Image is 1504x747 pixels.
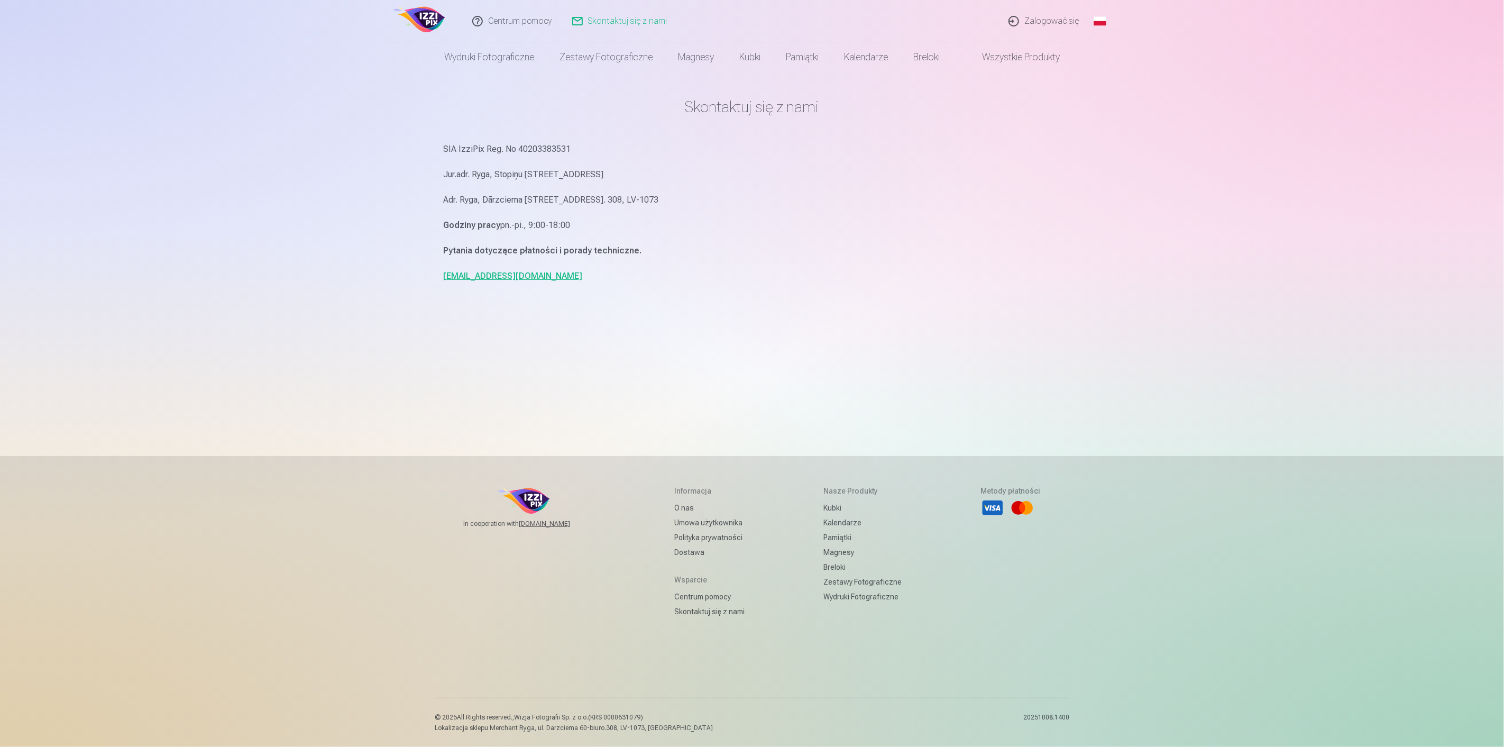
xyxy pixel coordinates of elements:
p: Jur.adr. Ryga, Stopiņu [STREET_ADDRESS] [443,167,1061,182]
h5: Informacja [675,486,745,496]
a: [DOMAIN_NAME] [519,520,596,528]
li: Mastercard [1011,496,1034,520]
a: Polityka prywatności [675,530,745,545]
span: In cooperation with [464,520,596,528]
a: Breloki [824,560,902,575]
img: /p1 [391,4,448,38]
a: Magnesy [824,545,902,560]
h1: Skontaktuj się z nami [443,97,1061,116]
a: Kubki [824,500,902,515]
p: 20251008.1400 [1023,713,1069,732]
li: Visa [981,496,1004,520]
a: Pamiątki [824,530,902,545]
p: pn.-pi., 9:00-18:00 [443,218,1061,233]
a: Wydruki fotograficzne [432,42,547,72]
a: Magnesy [665,42,727,72]
a: Breloki [901,42,952,72]
a: Dostawa [675,545,745,560]
h5: Nasze produkty [824,486,902,496]
a: Umowa użytkownika [675,515,745,530]
p: Lokalizacja sklepu Merchant Ryga, ul. Darzciema 60-biuro.308, LV-1073, [GEOGRAPHIC_DATA] [435,724,713,732]
strong: Godziny pracy [443,220,500,230]
a: O nas [675,500,745,515]
span: Wizja Fotografii Sp. z o.o.(KRS 0000631079) [514,714,643,721]
a: Zestawy fotograficzne [824,575,902,589]
a: Skontaktuj się z nami [675,604,745,619]
a: Centrum pomocy [675,589,745,604]
p: SIA IzziPix Reg. No 40203383531 [443,142,1061,157]
a: Pamiątki [773,42,831,72]
a: Kalendarze [831,42,901,72]
a: Wydruki fotograficzne [824,589,902,604]
strong: Pytania dotyczące płatności i porady techniczne. [443,245,641,256]
p: Adr. Ryga, Dārzciema [STREET_ADDRESS]. 308, LV-1073 [443,193,1061,207]
h5: Metody płatności [981,486,1041,496]
a: [EMAIL_ADDRESS][DOMAIN_NAME] [443,271,582,281]
a: Kalendarze [824,515,902,530]
a: Zestawy fotograficzne [547,42,665,72]
p: © 2025 All Rights reserved. , [435,713,713,722]
a: Wszystkie produkty [952,42,1072,72]
a: Kubki [727,42,773,72]
h5: Wsparcie [675,575,745,585]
